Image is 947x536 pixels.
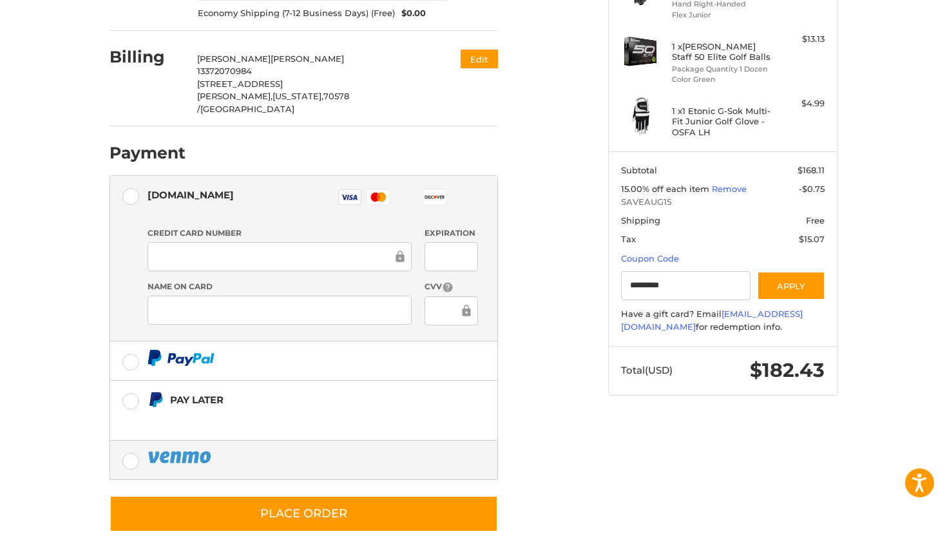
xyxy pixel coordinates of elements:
h4: 1 x 1 Etonic G-Sok Multi-Fit Junior Golf Glove - OSFA LH [672,106,770,137]
img: PayPal icon [148,350,215,366]
span: $182.43 [750,358,825,382]
label: Expiration [425,227,478,239]
span: [US_STATE], [273,91,323,101]
li: Color Green [672,74,770,85]
span: $15.07 [799,234,825,244]
button: Edit [461,50,498,68]
li: Package Quantity 1 Dozen [672,64,770,75]
span: 70578 / [197,91,349,114]
span: $168.11 [798,165,825,175]
span: [GEOGRAPHIC_DATA] [200,104,294,114]
span: [STREET_ADDRESS] [197,79,283,89]
span: Tax [621,234,636,244]
span: Total (USD) [621,364,673,376]
span: -$0.75 [799,184,825,194]
div: Have a gift card? Email for redemption info. [621,308,825,333]
img: Pay Later icon [148,392,164,408]
div: $13.13 [774,33,825,46]
span: [PERSON_NAME] [197,53,271,64]
span: SAVEAUG15 [621,196,825,209]
h2: Payment [110,143,186,163]
span: Free [806,215,825,225]
span: Economy Shipping (7-12 Business Days) (Free) [198,7,395,20]
span: 13372070984 [197,66,252,76]
div: $4.99 [774,97,825,110]
label: Name on Card [148,281,412,292]
h2: Billing [110,47,185,67]
span: Shipping [621,215,660,225]
div: [DOMAIN_NAME] [148,184,234,206]
li: Flex Junior [672,10,770,21]
span: 15.00% off each item [621,184,712,194]
img: PayPal icon [148,449,213,465]
span: Subtotal [621,165,657,175]
span: $0.00 [395,7,426,20]
label: CVV [425,281,478,293]
div: Pay Later [170,389,417,410]
label: Credit Card Number [148,227,412,239]
a: [EMAIL_ADDRESS][DOMAIN_NAME] [621,309,803,332]
button: Place Order [110,495,498,532]
button: Apply [757,271,825,300]
h4: 1 x [PERSON_NAME] Staff 50 Elite Golf Balls [672,41,770,62]
a: Remove [712,184,747,194]
input: Gift Certificate or Coupon Code [621,271,751,300]
iframe: Google Customer Reviews [841,501,947,536]
iframe: PayPal Message 4 [148,414,417,425]
span: [PERSON_NAME], [197,91,273,101]
a: Coupon Code [621,253,679,263]
span: [PERSON_NAME] [271,53,344,64]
